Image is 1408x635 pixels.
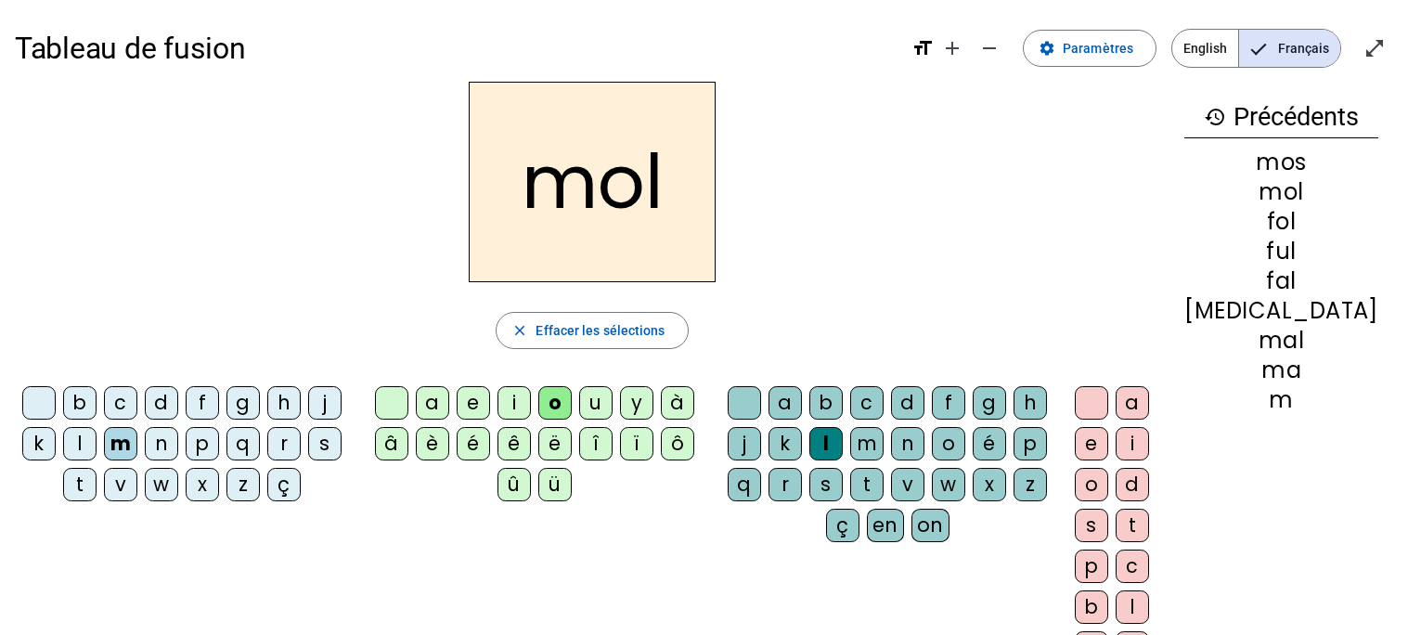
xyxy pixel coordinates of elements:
[1171,29,1341,68] mat-button-toggle-group: Language selection
[850,468,884,501] div: t
[145,386,178,420] div: d
[22,427,56,460] div: k
[1184,330,1378,352] div: mal
[226,468,260,501] div: z
[867,509,904,542] div: en
[620,427,653,460] div: ï
[891,468,924,501] div: v
[911,509,949,542] div: on
[538,468,572,501] div: ü
[1116,550,1149,583] div: c
[15,19,897,78] h1: Tableau de fusion
[1023,30,1156,67] button: Paramètres
[1239,30,1340,67] span: Français
[850,427,884,460] div: m
[267,386,301,420] div: h
[1063,37,1133,59] span: Paramètres
[416,386,449,420] div: a
[1184,389,1378,411] div: m
[850,386,884,420] div: c
[186,386,219,420] div: f
[971,30,1008,67] button: Diminuer la taille de la police
[267,427,301,460] div: r
[497,386,531,420] div: i
[661,427,694,460] div: ô
[63,468,97,501] div: t
[186,468,219,501] div: x
[1075,550,1108,583] div: p
[1039,40,1055,57] mat-icon: settings
[1184,151,1378,174] div: mos
[497,427,531,460] div: ê
[891,427,924,460] div: n
[809,427,843,460] div: l
[1116,590,1149,624] div: l
[1184,240,1378,263] div: ful
[973,386,1006,420] div: g
[145,468,178,501] div: w
[978,37,1001,59] mat-icon: remove
[457,386,490,420] div: e
[469,82,716,282] h2: mol
[457,427,490,460] div: é
[1116,509,1149,542] div: t
[536,319,665,342] span: Effacer les sélections
[934,30,971,67] button: Augmenter la taille de la police
[1363,37,1386,59] mat-icon: open_in_full
[1075,427,1108,460] div: e
[1204,106,1226,128] mat-icon: history
[538,427,572,460] div: ë
[661,386,694,420] div: à
[579,386,613,420] div: u
[267,468,301,501] div: ç
[932,386,965,420] div: f
[932,427,965,460] div: o
[1184,270,1378,292] div: fal
[891,386,924,420] div: d
[1075,590,1108,624] div: b
[1014,427,1047,460] div: p
[104,386,137,420] div: c
[1184,300,1378,322] div: [MEDICAL_DATA]
[63,386,97,420] div: b
[728,427,761,460] div: j
[1075,468,1108,501] div: o
[579,427,613,460] div: î
[1014,468,1047,501] div: z
[1184,211,1378,233] div: fol
[1116,468,1149,501] div: d
[375,427,408,460] div: â
[1116,386,1149,420] div: a
[226,386,260,420] div: g
[932,468,965,501] div: w
[973,468,1006,501] div: x
[826,509,859,542] div: ç
[308,427,342,460] div: s
[769,427,802,460] div: k
[1172,30,1238,67] span: English
[620,386,653,420] div: y
[1014,386,1047,420] div: h
[104,468,137,501] div: v
[1356,30,1393,67] button: Entrer en plein écran
[1184,181,1378,203] div: mol
[186,427,219,460] div: p
[911,37,934,59] mat-icon: format_size
[104,427,137,460] div: m
[63,427,97,460] div: l
[728,468,761,501] div: q
[809,468,843,501] div: s
[973,427,1006,460] div: é
[769,386,802,420] div: a
[511,322,528,339] mat-icon: close
[145,427,178,460] div: n
[809,386,843,420] div: b
[1184,359,1378,382] div: ma
[497,468,531,501] div: û
[1184,97,1378,138] h3: Précédents
[1075,509,1108,542] div: s
[769,468,802,501] div: r
[941,37,963,59] mat-icon: add
[416,427,449,460] div: è
[308,386,342,420] div: j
